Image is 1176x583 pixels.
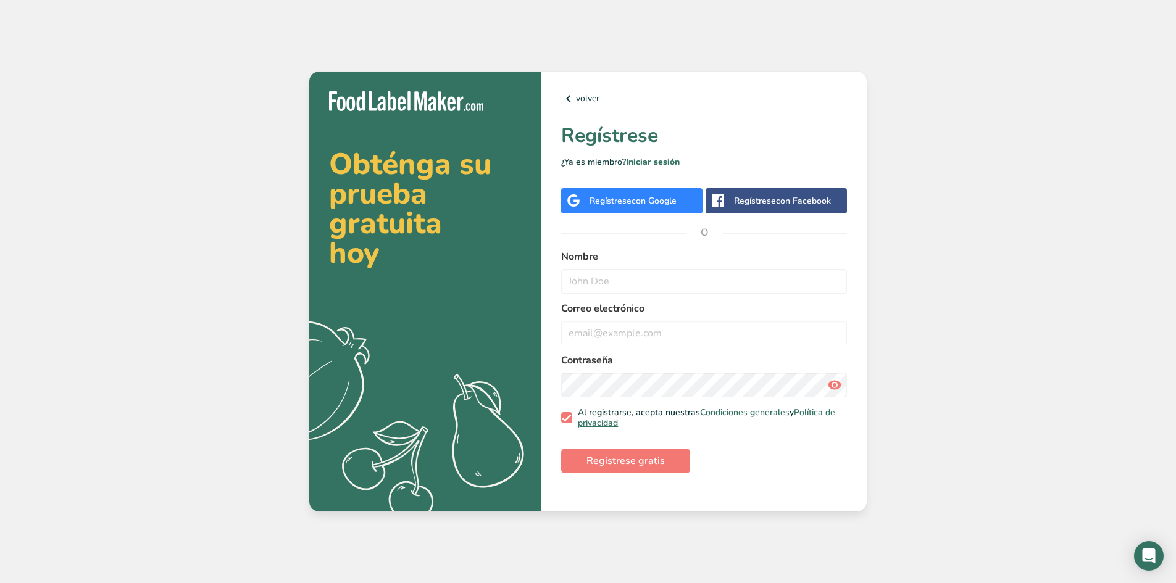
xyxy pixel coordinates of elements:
span: Regístrese gratis [586,453,665,468]
div: Regístrese [734,194,831,207]
span: Al registrarse, acepta nuestras y [572,407,843,429]
label: Correo electrónico [561,301,847,316]
a: Condiciones generales [700,407,790,418]
span: O [686,214,723,251]
span: con Facebook [776,195,831,207]
input: email@example.com [561,321,847,345]
img: Food Label Maker [329,91,483,112]
a: Iniciar sesión [626,156,680,168]
div: Open Intercom Messenger [1134,541,1164,571]
h2: Obténga su prueba gratuita hoy [329,149,522,268]
label: Contraseña [561,353,847,368]
span: con Google [632,195,677,207]
h1: Regístrese [561,121,847,151]
div: Regístrese [590,194,677,207]
button: Regístrese gratis [561,449,690,473]
a: Política de privacidad [578,407,835,429]
input: John Doe [561,269,847,294]
p: ¿Ya es miembro? [561,155,847,168]
a: volver [561,91,847,106]
label: Nombre [561,249,847,264]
